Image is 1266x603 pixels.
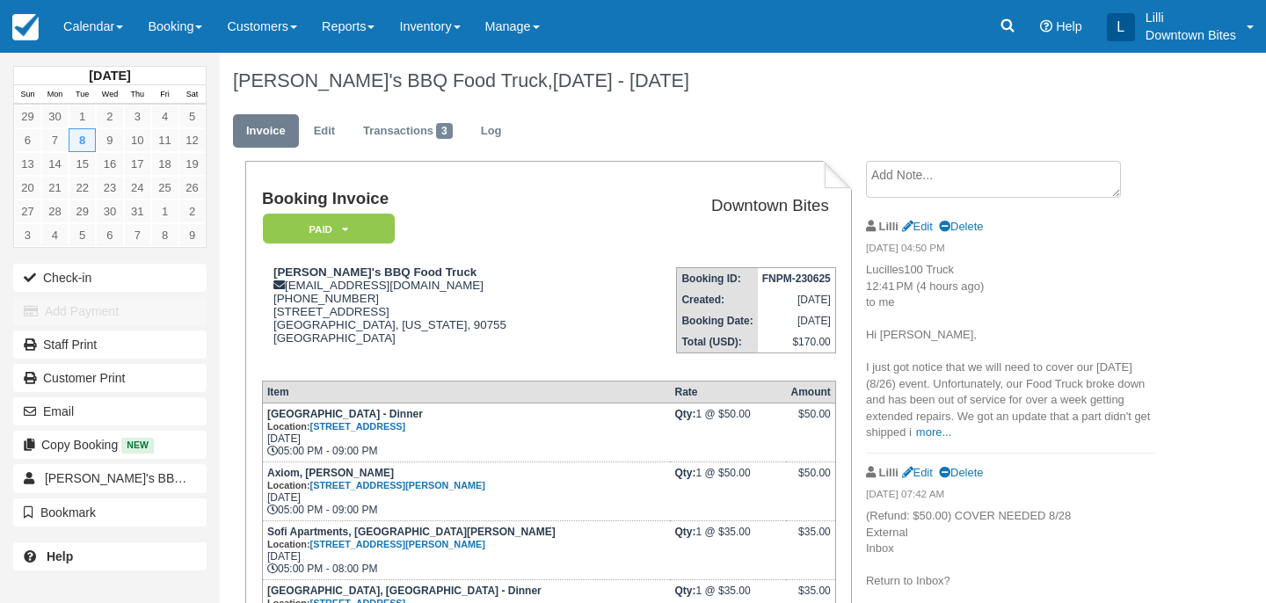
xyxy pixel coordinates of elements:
[267,467,485,491] strong: Axiom, [PERSON_NAME]
[273,265,477,279] strong: [PERSON_NAME]'s BBQ Food Truck
[866,487,1156,506] em: [DATE] 07:42 AM
[69,85,96,105] th: Tue
[41,223,69,247] a: 4
[866,262,1156,441] p: Lucilles100 Truck 12:41 PM (4 hours ago) to me Hi [PERSON_NAME], I just got notice that we will n...
[96,223,123,247] a: 6
[121,438,154,453] span: New
[13,464,207,492] a: [PERSON_NAME]'s BBQ Food Truck
[13,397,207,425] button: Email
[96,176,123,200] a: 23
[879,220,899,233] strong: Lilli
[151,176,178,200] a: 25
[69,128,96,152] a: 8
[262,190,609,208] h1: Booking Invoice
[677,310,758,331] th: Booking Date:
[790,408,830,434] div: $50.00
[14,223,41,247] a: 3
[262,381,670,403] th: Item
[124,176,151,200] a: 24
[902,220,933,233] a: Edit
[790,467,830,493] div: $50.00
[13,542,207,570] a: Help
[939,220,983,233] a: Delete
[263,214,395,244] em: Paid
[178,152,206,176] a: 19
[13,431,207,459] button: Copy Booking New
[14,128,41,152] a: 6
[13,297,207,325] button: Add Payment
[41,128,69,152] a: 7
[866,241,1156,260] em: [DATE] 04:50 PM
[553,69,689,91] span: [DATE] - [DATE]
[151,223,178,247] a: 8
[124,223,151,247] a: 7
[790,526,830,552] div: $35.00
[41,152,69,176] a: 14
[69,176,96,200] a: 22
[124,128,151,152] a: 10
[41,105,69,128] a: 30
[69,223,96,247] a: 5
[96,200,123,223] a: 30
[677,289,758,310] th: Created:
[96,152,123,176] a: 16
[124,105,151,128] a: 3
[786,381,835,403] th: Amount
[13,331,207,359] a: Staff Print
[45,471,249,485] span: [PERSON_NAME]'s BBQ Food Truck
[178,105,206,128] a: 5
[674,526,695,538] strong: Qty
[124,85,151,105] th: Thu
[758,310,836,331] td: [DATE]
[14,176,41,200] a: 20
[47,549,73,563] b: Help
[89,69,130,83] strong: [DATE]
[96,105,123,128] a: 2
[310,539,485,549] a: [STREET_ADDRESS][PERSON_NAME]
[674,467,695,479] strong: Qty
[267,526,556,550] strong: Sofi Apartments, [GEOGRAPHIC_DATA][PERSON_NAME]
[762,272,831,285] strong: FNPM-230625
[262,403,670,461] td: [DATE] 05:00 PM - 09:00 PM
[14,152,41,176] a: 13
[902,466,933,479] a: Edit
[178,128,206,152] a: 12
[262,520,670,579] td: [DATE] 05:00 PM - 08:00 PM
[233,70,1156,91] h1: [PERSON_NAME]'s BBQ Food Truck,
[310,480,485,490] a: [STREET_ADDRESS][PERSON_NAME]
[267,539,485,549] small: Location:
[124,200,151,223] a: 31
[1056,19,1082,33] span: Help
[151,105,178,128] a: 4
[13,498,207,527] button: Bookmark
[677,268,758,290] th: Booking ID:
[96,85,123,105] th: Wed
[69,152,96,176] a: 15
[151,200,178,223] a: 1
[879,466,899,479] strong: Lilli
[670,403,786,461] td: 1 @ $50.00
[674,408,695,420] strong: Qty
[670,520,786,579] td: 1 @ $35.00
[310,421,406,432] a: [STREET_ADDRESS]
[350,114,466,149] a: Transactions3
[151,152,178,176] a: 18
[151,128,178,152] a: 11
[69,200,96,223] a: 29
[674,585,695,597] strong: Qty
[758,331,836,353] td: $170.00
[267,480,485,490] small: Location:
[41,200,69,223] a: 28
[233,114,299,149] a: Invoice
[301,114,348,149] a: Edit
[178,200,206,223] a: 2
[14,105,41,128] a: 29
[916,425,951,439] a: more...
[178,176,206,200] a: 26
[96,128,123,152] a: 9
[670,461,786,520] td: 1 @ $50.00
[468,114,515,149] a: Log
[178,223,206,247] a: 9
[1146,26,1236,44] p: Downtown Bites
[267,408,423,432] strong: [GEOGRAPHIC_DATA] - Dinner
